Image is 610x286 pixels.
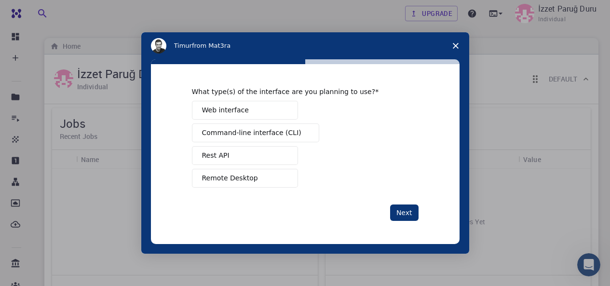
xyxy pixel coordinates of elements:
[174,42,192,49] span: Timur
[192,87,404,96] div: What type(s) of the interface are you planning to use?
[390,204,419,221] button: Next
[442,32,469,59] span: Close survey
[202,128,301,138] span: Command-line interface (CLI)
[202,105,249,115] span: Web interface
[192,169,298,188] button: Remote Desktop
[192,101,298,120] button: Web interface
[151,38,166,54] img: Profile image for Timur
[192,146,298,165] button: Rest API
[19,7,49,15] span: Destek
[202,150,230,161] span: Rest API
[192,123,319,142] button: Command-line interface (CLI)
[202,173,258,183] span: Remote Desktop
[192,42,230,49] span: from Mat3ra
